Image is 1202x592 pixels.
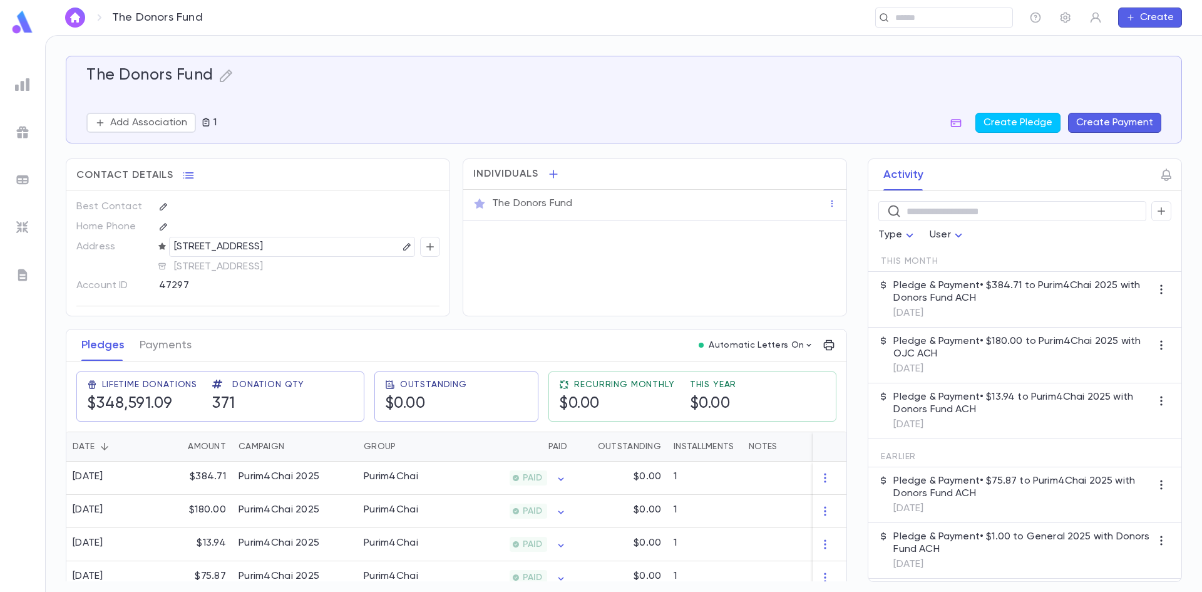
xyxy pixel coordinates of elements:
div: Group [364,432,396,462]
h5: $0.00 [385,395,426,413]
span: Lifetime Donations [102,380,197,390]
p: Pledge & Payment • $1.00 to General 2025 with Donors Fund ACH [893,531,1151,556]
div: Purim4Chai 2025 [239,570,319,583]
div: Campaign [232,432,357,462]
button: Pledges [81,330,125,361]
button: Payments [140,330,192,361]
p: The Donors Fund [112,11,203,24]
p: Pledge & Payment • $75.87 to Purim4Chai 2025 with Donors Fund ACH [893,475,1151,500]
p: Best Contact [76,197,148,217]
p: [DATE] [893,363,1151,375]
div: Purim4Chai 2025 [239,470,319,483]
span: Outstanding [400,380,467,390]
span: PAID [518,473,547,483]
span: Earlier [881,452,916,462]
div: $13.94 [151,528,232,561]
div: Purim4Chai [364,570,418,583]
p: 1 [211,117,217,129]
p: $0.00 [634,504,661,516]
div: Installments [667,432,742,462]
div: Notes [742,432,899,462]
span: PAID [518,573,547,583]
p: Automatic Letters On [709,340,804,350]
p: $0.00 [634,537,661,549]
p: Pledge & Payment • $384.71 to Purim4Chai 2025 with Donors Fund ACH [893,279,1151,304]
span: Type [878,230,902,240]
div: [DATE] [73,570,103,583]
div: Purim4Chai 2025 [239,504,319,516]
div: [DATE] [73,504,103,516]
div: Amount [188,432,226,462]
p: The Donors Fund [492,197,572,210]
span: Contact Details [76,169,173,182]
p: [DATE] [893,307,1151,319]
img: imports_grey.530a8a0e642e233f2baf0ef88e8c9fcb.svg [15,220,30,235]
span: PAID [518,539,547,549]
p: [DATE] [893,558,1151,571]
h5: $348,591.09 [87,395,173,413]
button: 1 [196,113,222,133]
div: Purim4Chai 2025 [239,537,319,549]
h5: $0.00 [690,395,731,413]
div: 1 [667,462,742,495]
div: Date [73,432,95,462]
div: Purim4Chai [364,537,418,549]
p: Pledge & Payment • $13.94 to Purim4Chai 2025 with Donors Fund ACH [893,391,1151,416]
div: Notes [749,432,777,462]
span: Donation Qty [232,380,304,390]
span: This Year [690,380,737,390]
span: PAID [518,506,547,516]
span: This Month [881,256,938,266]
p: Address [76,237,148,257]
button: Activity [883,159,923,190]
div: Type [878,223,917,247]
span: [STREET_ADDRESS] [169,261,441,273]
img: batches_grey.339ca447c9d9533ef1741baa751efc33.svg [15,172,30,187]
p: Add Association [110,117,187,129]
div: 1 [667,528,742,561]
div: Outstanding [573,432,667,462]
div: $180.00 [151,495,232,528]
button: Add Association [86,113,196,133]
div: Purim4Chai [364,504,418,516]
p: Pledge & Payment • $180.00 to Purim4Chai 2025 with OJC ACH [893,335,1151,360]
p: [STREET_ADDRESS] [174,239,264,254]
p: [DATE] [893,418,1151,431]
div: Purim4Chai [364,470,418,483]
button: Create Payment [1068,113,1161,133]
div: User [930,223,966,247]
div: Campaign [239,432,284,462]
div: [DATE] [73,470,103,483]
button: Create Pledge [975,113,1061,133]
img: logo [10,10,35,34]
div: Paid [548,432,567,462]
div: [DATE] [73,537,103,549]
span: Individuals [473,168,538,180]
p: $0.00 [634,470,661,483]
h5: $0.00 [559,395,600,413]
div: Date [66,432,151,462]
div: Paid [451,432,573,462]
p: Home Phone [76,217,148,237]
h5: 371 [212,395,235,413]
span: User [930,230,951,240]
div: 47297 [159,276,378,294]
h5: The Donors Fund [86,66,213,85]
div: 1 [667,495,742,528]
img: home_white.a664292cf8c1dea59945f0da9f25487c.svg [68,13,83,23]
span: Recurring Monthly [574,380,674,390]
button: Automatic Letters On [694,336,819,354]
button: Create [1118,8,1182,28]
div: Installments [674,432,734,462]
p: $0.00 [634,570,661,583]
div: Group [357,432,451,462]
img: campaigns_grey.99e729a5f7ee94e3726e6486bddda8f1.svg [15,125,30,140]
button: Sort [95,437,115,457]
p: [DATE] [893,502,1151,515]
div: $384.71 [151,462,232,495]
div: Outstanding [598,432,661,462]
img: reports_grey.c525e4749d1bce6a11f5fe2a8de1b229.svg [15,77,30,92]
div: Amount [151,432,232,462]
img: letters_grey.7941b92b52307dd3b8a917253454ce1c.svg [15,267,30,283]
p: Account ID [76,276,148,296]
